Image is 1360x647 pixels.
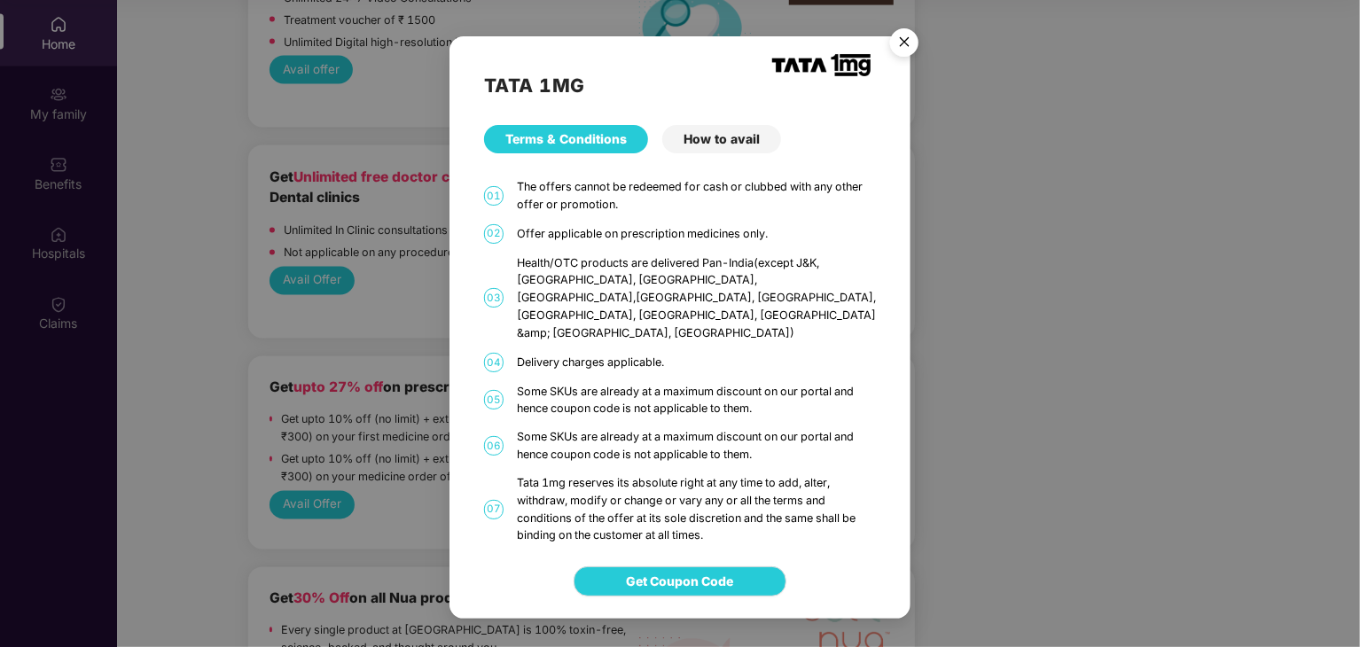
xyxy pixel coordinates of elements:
div: How to avail [662,125,781,153]
div: The offers cannot be redeemed for cash or clubbed with any other offer or promotion. [517,178,876,214]
div: Some SKUs are already at a maximum discount on our portal and hence coupon code is not applicable... [517,429,876,464]
div: Terms & Conditions [484,125,648,153]
div: Delivery charges applicable. [517,354,876,371]
button: Get Coupon Code [574,567,786,597]
img: TATA_1mg_Logo.png [772,54,871,76]
h2: TATA 1MG [484,71,876,100]
span: Get Coupon Code [627,573,734,592]
div: Health/OTC products are delivered Pan-India(except J&K, [GEOGRAPHIC_DATA], [GEOGRAPHIC_DATA], [GE... [517,254,876,342]
div: Some SKUs are already at a maximum discount on our portal and hence coupon code is not applicable... [517,383,876,418]
button: Close [879,19,927,67]
span: 06 [484,437,504,456]
span: 05 [484,391,504,410]
span: 03 [484,289,504,308]
span: 04 [484,353,504,372]
img: svg+xml;base64,PHN2ZyB4bWxucz0iaHR0cDovL3d3dy53My5vcmcvMjAwMC9zdmciIHdpZHRoPSI1NiIgaGVpZ2h0PSI1Ni... [879,20,929,70]
span: 07 [484,500,504,519]
span: 01 [484,186,504,206]
span: 02 [484,224,504,244]
div: Tata 1mg reserves its absolute right at any time to add, alter, withdraw, modify or change or var... [517,474,876,544]
div: Offer applicable on prescription medicines only. [517,225,876,243]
